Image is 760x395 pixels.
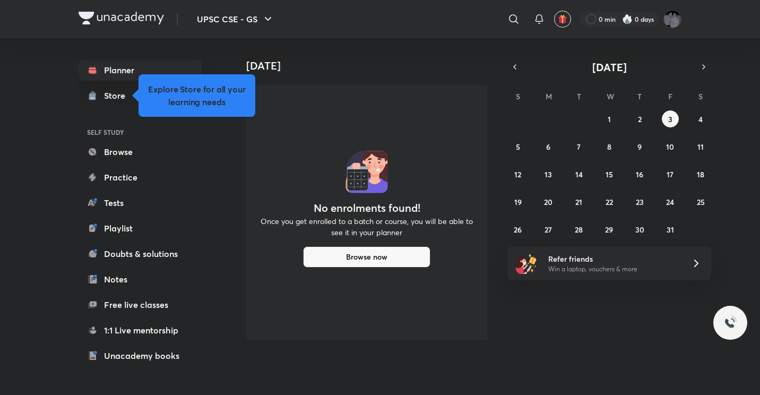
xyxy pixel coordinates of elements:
abbr: Saturday [698,91,703,101]
abbr: October 27, 2025 [545,225,552,235]
abbr: Monday [546,91,552,101]
a: Browse [79,141,202,162]
button: October 10, 2025 [662,138,679,155]
abbr: October 6, 2025 [546,142,550,152]
img: referral [516,253,537,274]
abbr: October 20, 2025 [544,197,552,207]
abbr: October 24, 2025 [666,197,674,207]
abbr: October 16, 2025 [636,169,643,179]
button: Browse now [303,246,430,268]
button: October 17, 2025 [662,166,679,183]
abbr: October 5, 2025 [516,142,520,152]
abbr: October 18, 2025 [697,169,704,179]
abbr: October 2, 2025 [638,114,642,124]
a: Unacademy books [79,345,202,366]
abbr: October 14, 2025 [575,169,583,179]
button: October 31, 2025 [662,221,679,238]
img: Pradeep Tiwari [663,10,681,28]
abbr: October 4, 2025 [698,114,703,124]
button: [DATE] [522,59,696,74]
h4: No enrolments found! [314,202,420,214]
div: Store [104,89,132,102]
abbr: October 26, 2025 [514,225,522,235]
button: October 8, 2025 [601,138,618,155]
button: October 25, 2025 [692,193,709,210]
button: October 16, 2025 [631,166,648,183]
button: October 1, 2025 [601,110,618,127]
button: October 21, 2025 [571,193,588,210]
abbr: October 13, 2025 [545,169,552,179]
abbr: October 28, 2025 [575,225,583,235]
button: October 11, 2025 [692,138,709,155]
span: [DATE] [592,60,627,74]
a: 1:1 Live mentorship [79,320,202,341]
abbr: October 10, 2025 [666,142,674,152]
a: Free live classes [79,294,202,315]
abbr: October 22, 2025 [606,197,613,207]
button: October 20, 2025 [540,193,557,210]
button: October 12, 2025 [509,166,526,183]
button: October 4, 2025 [692,110,709,127]
button: October 26, 2025 [509,221,526,238]
button: October 5, 2025 [509,138,526,155]
button: October 15, 2025 [601,166,618,183]
img: Company Logo [79,12,164,24]
button: October 18, 2025 [692,166,709,183]
a: Planner [79,59,202,81]
abbr: October 19, 2025 [514,197,522,207]
abbr: October 9, 2025 [637,142,642,152]
button: October 27, 2025 [540,221,557,238]
abbr: October 11, 2025 [697,142,704,152]
img: streak [622,14,633,24]
button: UPSC CSE - GS [191,8,281,30]
button: October 23, 2025 [631,193,648,210]
abbr: Friday [668,91,672,101]
abbr: October 17, 2025 [667,169,673,179]
button: October 14, 2025 [571,166,588,183]
a: Playlist [79,218,202,239]
button: October 19, 2025 [509,193,526,210]
img: ttu [724,316,737,329]
h5: Explore Store for all your learning needs [147,83,247,108]
abbr: Sunday [516,91,520,101]
p: Win a laptop, vouchers & more [548,264,679,274]
a: Practice [79,167,202,188]
button: October 30, 2025 [631,221,648,238]
h6: Refer friends [548,253,679,264]
abbr: October 1, 2025 [608,114,611,124]
button: avatar [554,11,571,28]
abbr: Thursday [637,91,642,101]
button: October 22, 2025 [601,193,618,210]
a: Notes [79,269,202,290]
abbr: October 29, 2025 [605,225,613,235]
button: October 3, 2025 [662,110,679,127]
button: October 7, 2025 [571,138,588,155]
a: Company Logo [79,12,164,27]
p: Once you get enrolled to a batch or course, you will be able to see it in your planner [259,216,474,238]
abbr: Tuesday [577,91,581,101]
abbr: October 23, 2025 [636,197,644,207]
a: Doubts & solutions [79,243,202,264]
a: Store [79,85,202,106]
button: October 2, 2025 [631,110,648,127]
button: October 6, 2025 [540,138,557,155]
button: October 28, 2025 [571,221,588,238]
abbr: October 30, 2025 [635,225,644,235]
a: Tests [79,192,202,213]
abbr: October 21, 2025 [575,197,582,207]
button: October 29, 2025 [601,221,618,238]
h6: SELF STUDY [79,123,202,141]
abbr: Wednesday [607,91,614,101]
abbr: October 31, 2025 [667,225,674,235]
button: October 24, 2025 [662,193,679,210]
h4: [DATE] [246,59,496,72]
abbr: October 12, 2025 [514,169,521,179]
abbr: October 3, 2025 [668,114,672,124]
abbr: October 8, 2025 [607,142,611,152]
img: avatar [558,14,567,24]
img: No events [346,151,388,193]
abbr: October 15, 2025 [606,169,613,179]
button: October 9, 2025 [631,138,648,155]
button: October 13, 2025 [540,166,557,183]
abbr: October 25, 2025 [697,197,705,207]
